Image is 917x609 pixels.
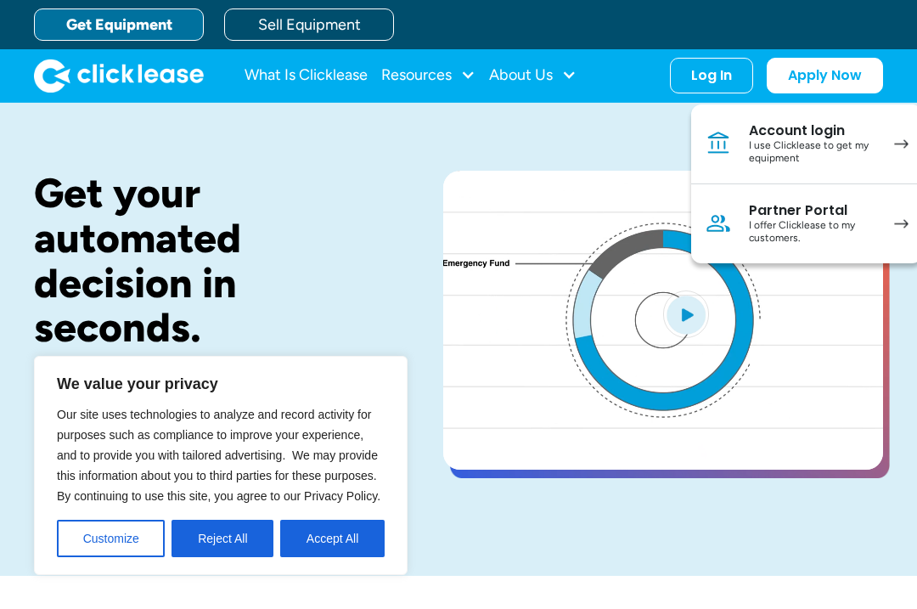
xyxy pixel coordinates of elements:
div: I offer Clicklease to my customers. [749,219,877,245]
div: Log In [691,67,732,84]
a: Get Equipment [34,8,204,41]
a: home [34,59,204,93]
a: What Is Clicklease [245,59,368,93]
img: Person icon [705,210,732,237]
img: arrow [894,219,909,228]
div: Account login [749,122,877,139]
h1: Get your automated decision in seconds. [34,171,389,350]
div: I use Clicklease to get my equipment [749,139,877,166]
button: Customize [57,520,165,557]
img: Blue play button logo on a light blue circular background [663,290,709,338]
div: Partner Portal [749,202,877,219]
img: Clicklease logo [34,59,204,93]
div: We value your privacy [34,356,408,575]
img: Bank icon [705,130,732,157]
a: Sell Equipment [224,8,394,41]
span: Our site uses technologies to analyze and record activity for purposes such as compliance to impr... [57,408,380,503]
button: Accept All [280,520,385,557]
a: open lightbox [443,171,883,470]
p: We value your privacy [57,374,385,394]
button: Reject All [172,520,273,557]
div: About Us [489,59,577,93]
a: Apply Now [767,58,883,93]
img: arrow [894,139,909,149]
div: Resources [381,59,475,93]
